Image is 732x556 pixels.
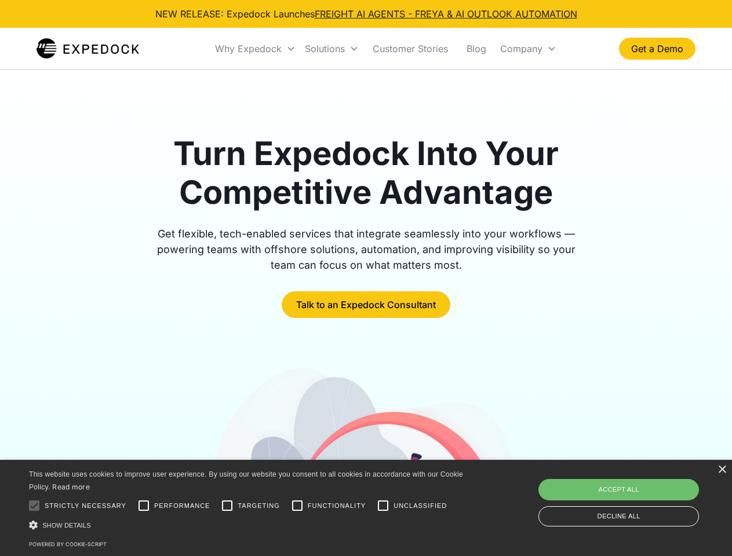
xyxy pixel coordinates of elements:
[155,7,577,21] div: NEW RELEASE: Expedock Launches
[144,134,589,212] h1: Turn Expedock Into Your Competitive Advantage
[500,43,542,54] div: Company
[29,541,107,547] a: Powered by cookie-script
[539,431,732,556] iframe: Chat Widget
[45,501,126,511] span: Strictly necessary
[394,501,447,511] span: Unclassified
[154,501,210,511] span: Performance
[619,38,695,60] a: Get a Demo
[144,226,589,273] div: Get flexible, tech-enabled services that integrate seamlessly into your workflows — powering team...
[496,29,561,68] div: Company
[37,37,139,60] img: Expedock Logo
[300,29,363,68] div: Solutions
[308,501,366,511] span: Functionality
[363,29,457,68] a: Customer Stories
[210,29,300,68] div: Why Expedock
[215,43,282,54] div: Why Expedock
[457,29,496,68] a: Blog
[315,8,577,20] a: FREIGHT AI AGENTS - FREYA & AI OUTLOOK AUTOMATION
[29,519,467,531] div: Show details
[29,470,463,492] span: This website uses cookies to improve user experience. By using our website you consent to all coo...
[37,37,139,60] a: home
[52,482,90,491] a: Read more
[282,291,450,318] a: Talk to an Expedock Consultant
[305,43,345,54] div: Solutions
[42,522,91,529] span: Show details
[238,501,279,511] span: Targeting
